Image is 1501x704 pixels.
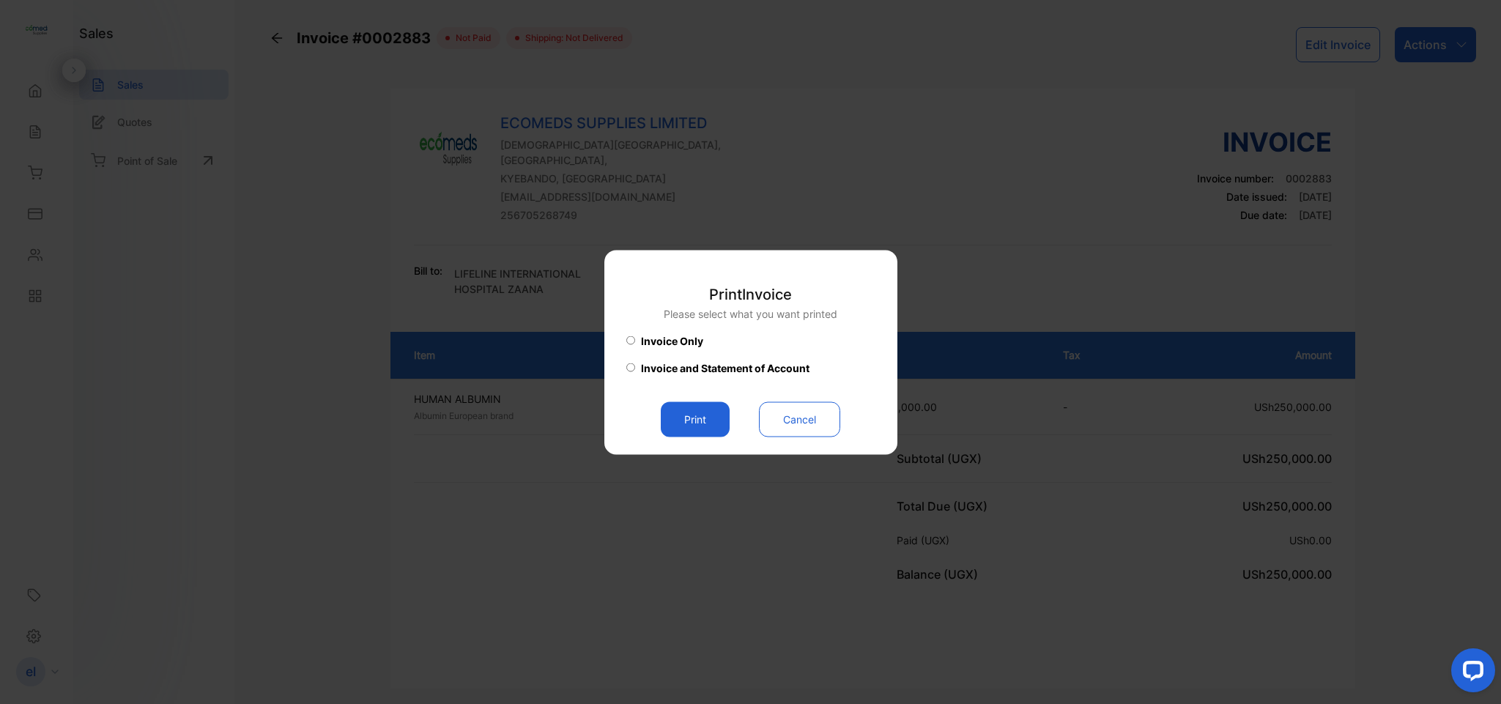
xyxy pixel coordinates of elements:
p: Print Invoice [664,283,837,305]
span: Invoice and Statement of Account [641,360,809,375]
button: Cancel [759,401,840,437]
p: Please select what you want printed [664,305,837,321]
iframe: LiveChat chat widget [1439,642,1501,704]
button: Print [661,401,730,437]
span: Invoice Only [641,333,703,348]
